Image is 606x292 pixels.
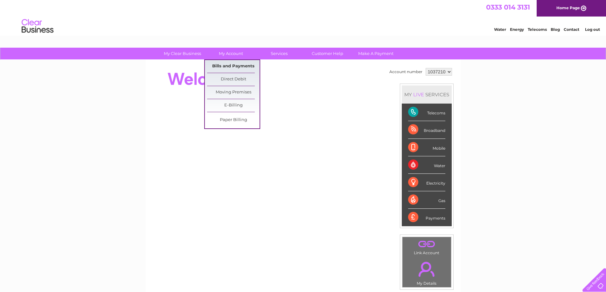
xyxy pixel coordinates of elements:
[408,209,445,226] div: Payments
[494,27,506,32] a: Water
[253,48,305,59] a: Services
[551,27,560,32] a: Blog
[564,27,579,32] a: Contact
[408,104,445,121] div: Telecoms
[510,27,524,32] a: Energy
[486,3,530,11] a: 0333 014 3131
[350,48,402,59] a: Make A Payment
[21,17,54,36] img: logo.png
[528,27,547,32] a: Telecoms
[408,174,445,191] div: Electricity
[408,191,445,209] div: Gas
[412,92,425,98] div: LIVE
[402,237,451,257] td: Link Account
[207,114,260,126] a: Paper Billing
[408,156,445,174] div: Water
[388,66,424,77] td: Account number
[207,60,260,73] a: Bills and Payments
[402,85,452,104] div: MY SERVICES
[207,99,260,112] a: E-Billing
[156,48,209,59] a: My Clear Business
[402,256,451,288] td: My Details
[205,48,257,59] a: My Account
[408,121,445,139] div: Broadband
[585,27,600,32] a: Log out
[207,86,260,99] a: Moving Premises
[408,139,445,156] div: Mobile
[301,48,354,59] a: Customer Help
[404,239,449,250] a: .
[207,73,260,86] a: Direct Debit
[153,3,454,31] div: Clear Business is a trading name of Verastar Limited (registered in [GEOGRAPHIC_DATA] No. 3667643...
[404,258,449,280] a: .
